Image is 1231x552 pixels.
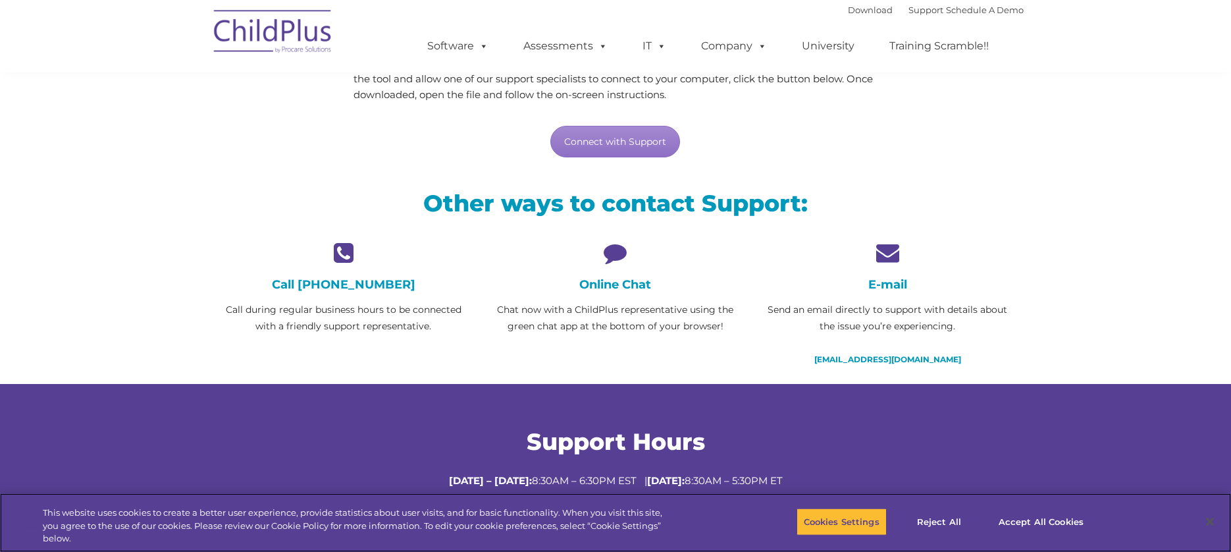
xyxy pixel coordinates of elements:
[908,5,943,15] a: Support
[449,474,532,487] strong: [DATE] – [DATE]:
[797,508,887,536] button: Cookies Settings
[898,508,980,536] button: Reject All
[449,474,783,487] span: 8:30AM – 6:30PM EST | 8:30AM – 5:30PM ET
[647,474,685,487] strong: [DATE]:
[217,302,469,335] p: Call during regular business hours to be connected with a friendly support representative.
[848,5,893,15] a: Download
[876,33,1002,59] a: Training Scramble!!
[489,277,741,292] h4: Online Chat
[207,1,339,67] img: ChildPlus by Procare Solutions
[762,302,1014,335] p: Send an email directly to support with details about the issue you’re experiencing.
[217,277,469,292] h4: Call [PHONE_NUMBER]
[991,508,1091,536] button: Accept All Cookies
[414,33,502,59] a: Software
[43,507,677,545] div: This website uses cookies to create a better user experience, provide statistics about user visit...
[762,277,1014,292] h4: E-mail
[489,302,741,335] p: Chat now with a ChildPlus representative using the green chat app at the bottom of your browser!
[510,33,621,59] a: Assessments
[789,33,868,59] a: University
[629,33,679,59] a: IT
[354,55,878,103] p: Through our secure support tool, we’ll connect to your computer and solve your issues for you! To...
[848,5,1024,15] font: |
[814,354,961,364] a: [EMAIL_ADDRESS][DOMAIN_NAME]
[527,428,705,456] span: Support Hours
[946,5,1024,15] a: Schedule A Demo
[1195,507,1224,536] button: Close
[217,188,1014,218] h2: Other ways to contact Support:
[550,126,680,157] a: Connect with Support
[688,33,780,59] a: Company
